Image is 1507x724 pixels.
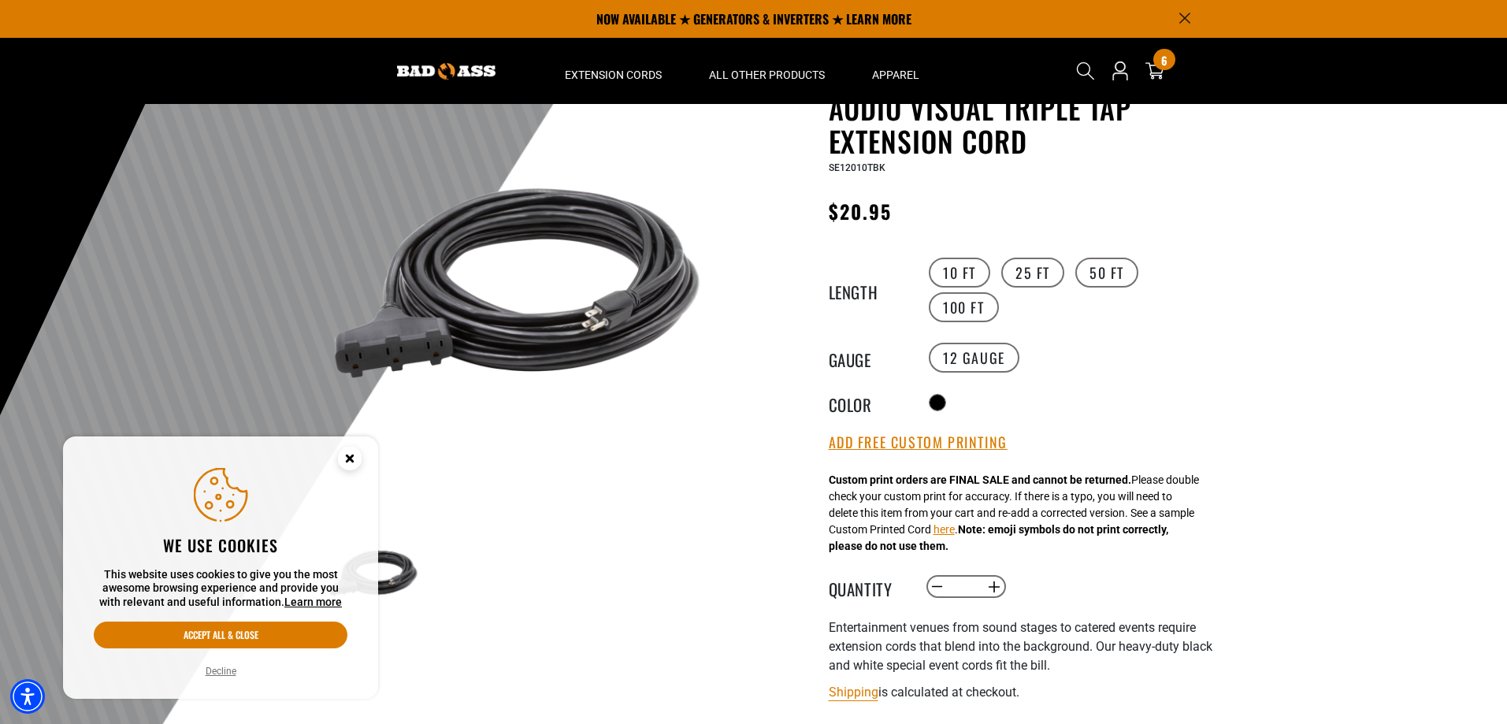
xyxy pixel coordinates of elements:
label: 100 FT [929,292,999,322]
summary: Apparel [848,38,943,104]
label: 25 FT [1001,258,1064,288]
span: $20.95 [829,197,892,225]
summary: Extension Cords [541,38,685,104]
div: Please double check your custom print for accuracy. If there is a typo, you will need to delete t... [829,472,1199,555]
a: Learn more [284,596,342,608]
span: Apparel [872,68,919,82]
strong: Custom print orders are FINAL SALE and cannot be returned. [829,473,1131,486]
button: Accept all & close [94,622,347,648]
h1: Audio Visual Triple Tap Extension Cord [829,91,1215,158]
h2: We use cookies [94,535,347,555]
legend: Color [829,392,908,413]
span: 6 [1161,54,1167,66]
aside: Cookie Consent [63,436,378,700]
button: Decline [201,663,241,679]
p: Entertainment venues from sound stages to catered events require extension cords that blend into ... [829,618,1215,675]
strong: Note: emoji symbols do not print correctly, please do not use them. [829,523,1168,552]
button: here [934,522,955,538]
a: Shipping [829,685,878,700]
span: All Other Products [709,68,825,82]
label: 10 FT [929,258,990,288]
summary: All Other Products [685,38,848,104]
label: Quantity [829,577,908,597]
div: Accessibility Menu [10,679,45,714]
div: is calculated at checkout. [829,681,1215,703]
legend: Gauge [829,347,908,368]
button: Add Free Custom Printing [829,434,1008,451]
span: SE12010TBK [829,162,885,173]
label: 12 Gauge [929,343,1019,373]
p: This website uses cookies to give you the most awesome browsing experience and provide you with r... [94,568,347,610]
img: Bad Ass Extension Cords [397,63,496,80]
label: 50 FT [1075,258,1138,288]
legend: Length [829,280,908,300]
img: black [328,95,707,474]
span: Extension Cords [565,68,662,82]
summary: Search [1073,58,1098,84]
